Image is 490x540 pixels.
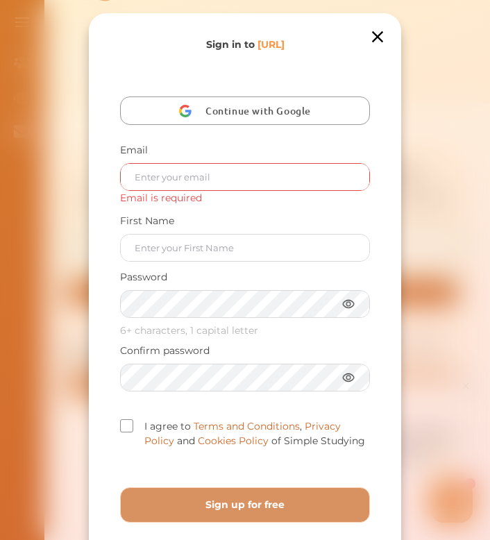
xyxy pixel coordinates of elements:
img: eye.3286bcf0.webp [341,296,355,311]
input: Enter your email [121,164,369,190]
p: Sign in to [206,37,285,52]
p: Password [120,270,370,285]
span: 🌟 [277,74,289,88]
p: 6+ characters, 1 capital letter [120,323,370,338]
i: 1 [307,103,319,114]
label: I agree to , and of Simple Studying [120,419,370,448]
p: First Name [120,214,370,228]
button: Sign up for free [120,487,370,523]
img: eye.3286bcf0.webp [341,370,355,385]
div: Nini [156,23,172,37]
span: 👋 [166,47,178,61]
span: [URL] [257,38,285,51]
a: Terms and Conditions [194,420,300,432]
img: Nini [121,14,148,40]
div: Email is required [120,191,370,205]
span: Continue with Google [205,96,318,125]
p: Confirm password [120,344,370,358]
button: Continue with Google [120,96,370,125]
p: Email [120,143,370,158]
p: Hey there If you have any questions, I'm here to help! Just text back 'Hi' and choose from the fo... [121,47,305,88]
input: Enter your First Name [121,235,369,261]
a: Cookies Policy [198,434,269,447]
